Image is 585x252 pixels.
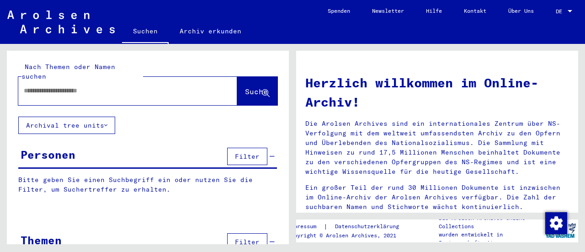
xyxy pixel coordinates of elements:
span: Filter [235,238,260,246]
img: Arolsen_neg.svg [7,11,115,33]
img: yv_logo.png [543,219,578,242]
mat-label: Nach Themen oder Namen suchen [21,63,115,80]
div: | [287,222,410,231]
div: Themen [21,232,62,248]
button: Filter [227,233,267,251]
p: Copyright © Arolsen Archives, 2021 [287,231,410,240]
p: wurden entwickelt in Partnerschaft mit [439,231,543,247]
p: Ein großer Teil der rund 30 Millionen Dokumente ist inzwischen im Online-Archiv der Arolsen Archi... [305,183,569,212]
a: Suchen [122,20,169,44]
a: Impressum [287,222,324,231]
img: Zustimmung ändern [545,212,567,234]
span: DE [556,8,566,15]
a: Archiv erkunden [169,20,252,42]
span: Filter [235,152,260,161]
a: Datenschutzerklärung [328,222,410,231]
h1: Herzlich willkommen im Online-Archiv! [305,73,569,112]
button: Archival tree units [18,117,115,134]
button: Filter [227,148,267,165]
p: Die Arolsen Archives Online-Collections [439,214,543,231]
span: Suche [245,87,268,96]
div: Personen [21,146,75,163]
p: Bitte geben Sie einen Suchbegriff ein oder nutzen Sie die Filter, um Suchertreffer zu erhalten. [18,175,277,194]
button: Suche [237,77,277,105]
p: Die Arolsen Archives sind ein internationales Zentrum über NS-Verfolgung mit dem weltweit umfasse... [305,119,569,177]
